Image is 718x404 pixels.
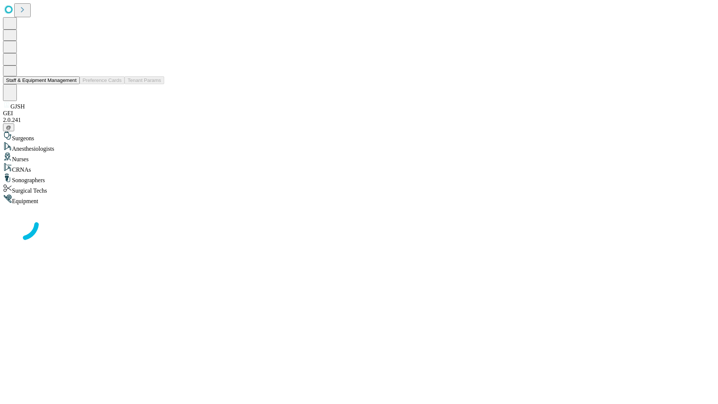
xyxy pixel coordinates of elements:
[10,103,25,110] span: GJSH
[3,152,715,163] div: Nurses
[3,110,715,117] div: GEI
[6,125,11,130] span: @
[3,117,715,123] div: 2.0.241
[3,76,80,84] button: Staff & Equipment Management
[80,76,125,84] button: Preference Cards
[3,194,715,205] div: Equipment
[3,142,715,152] div: Anesthesiologists
[3,173,715,184] div: Sonographers
[3,163,715,173] div: CRNAs
[3,184,715,194] div: Surgical Techs
[125,76,164,84] button: Tenant Params
[3,123,14,131] button: @
[3,131,715,142] div: Surgeons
